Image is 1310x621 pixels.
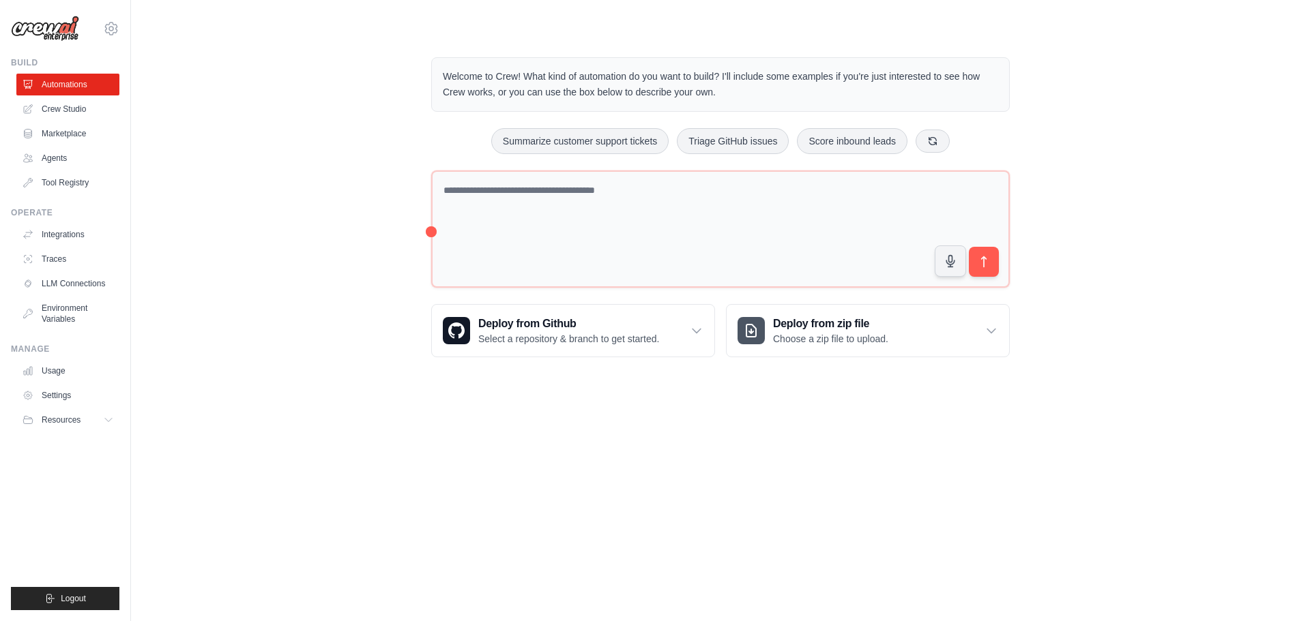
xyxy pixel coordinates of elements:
p: Welcome to Crew! What kind of automation do you want to build? I'll include some examples if you'... [443,69,998,100]
div: Manage [11,344,119,354]
a: LLM Connections [16,273,119,294]
p: Choose a zip file to upload. [773,332,888,346]
a: Automations [16,74,119,95]
button: Triage GitHub issues [677,128,789,154]
a: Usage [16,360,119,382]
p: Select a repository & branch to get started. [478,332,659,346]
span: Logout [61,593,86,604]
a: Traces [16,248,119,270]
a: Marketplace [16,123,119,145]
a: Settings [16,384,119,406]
a: Environment Variables [16,297,119,330]
a: Integrations [16,224,119,245]
h3: Deploy from zip file [773,316,888,332]
button: Score inbound leads [797,128,907,154]
div: Build [11,57,119,68]
button: Logout [11,587,119,610]
button: Summarize customer support tickets [491,128,669,154]
a: Crew Studio [16,98,119,120]
a: Agents [16,147,119,169]
span: Resources [42,414,81,425]
img: Logo [11,16,79,42]
button: Resources [16,409,119,431]
div: Operate [11,207,119,218]
h3: Deploy from Github [478,316,659,332]
a: Tool Registry [16,172,119,194]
